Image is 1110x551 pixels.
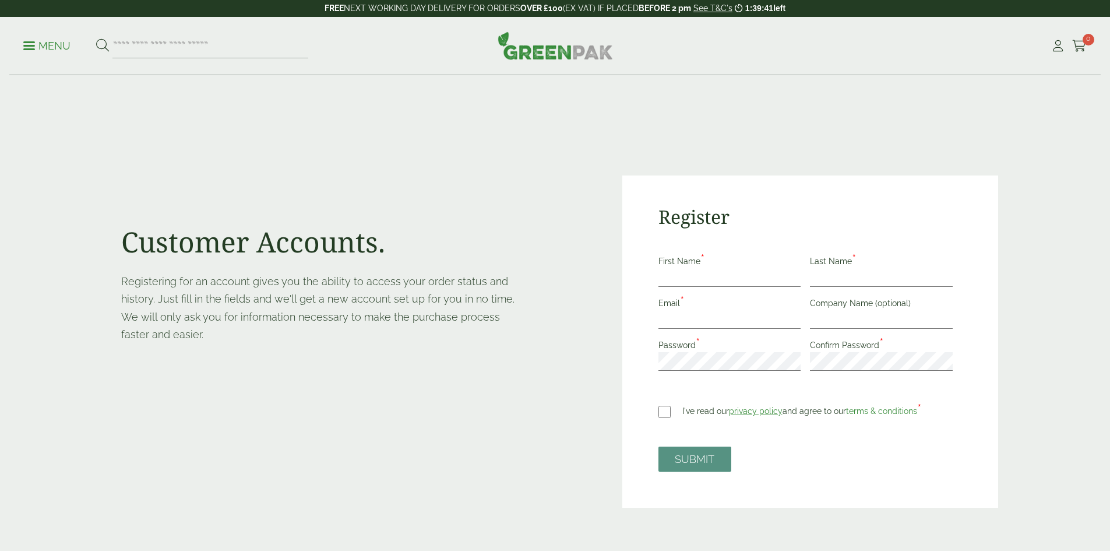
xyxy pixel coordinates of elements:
strong: FREE [325,3,344,13]
label: First Name [658,257,710,269]
img: GreenPak Supplies [498,31,613,59]
abbr: required [852,251,857,268]
label: Company Name (optional) [810,299,915,311]
abbr: required [680,293,685,310]
button: SUBMIT [658,447,731,472]
strong: OVER £100 [520,3,563,13]
label: Confirm Password [810,341,889,353]
strong: BEFORE 2 pm [639,3,691,13]
span: 0 [1083,34,1094,45]
a: 0 [1072,37,1087,55]
h1: Customer Accounts. [121,225,515,259]
label: I've read our and agree to our [682,399,922,420]
label: Last Name [810,257,861,269]
span: left [773,3,785,13]
label: Email [658,299,689,311]
span: 1:39:41 [745,3,773,13]
p: Registering for an account gives you the ability to access your order status and history. Just fi... [121,273,515,344]
span: terms & conditions [846,406,917,416]
span: privacy policy [729,406,783,416]
label: Password [658,341,705,353]
i: Cart [1072,40,1087,52]
a: Menu [23,39,71,51]
i: My Account [1051,40,1065,52]
p: Menu [23,39,71,53]
abbr: required [879,335,884,352]
abbr: required [917,401,922,417]
h2: Register [658,206,962,228]
a: See T&C's [693,3,732,13]
abbr: required [696,335,700,352]
abbr: required [700,251,705,268]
